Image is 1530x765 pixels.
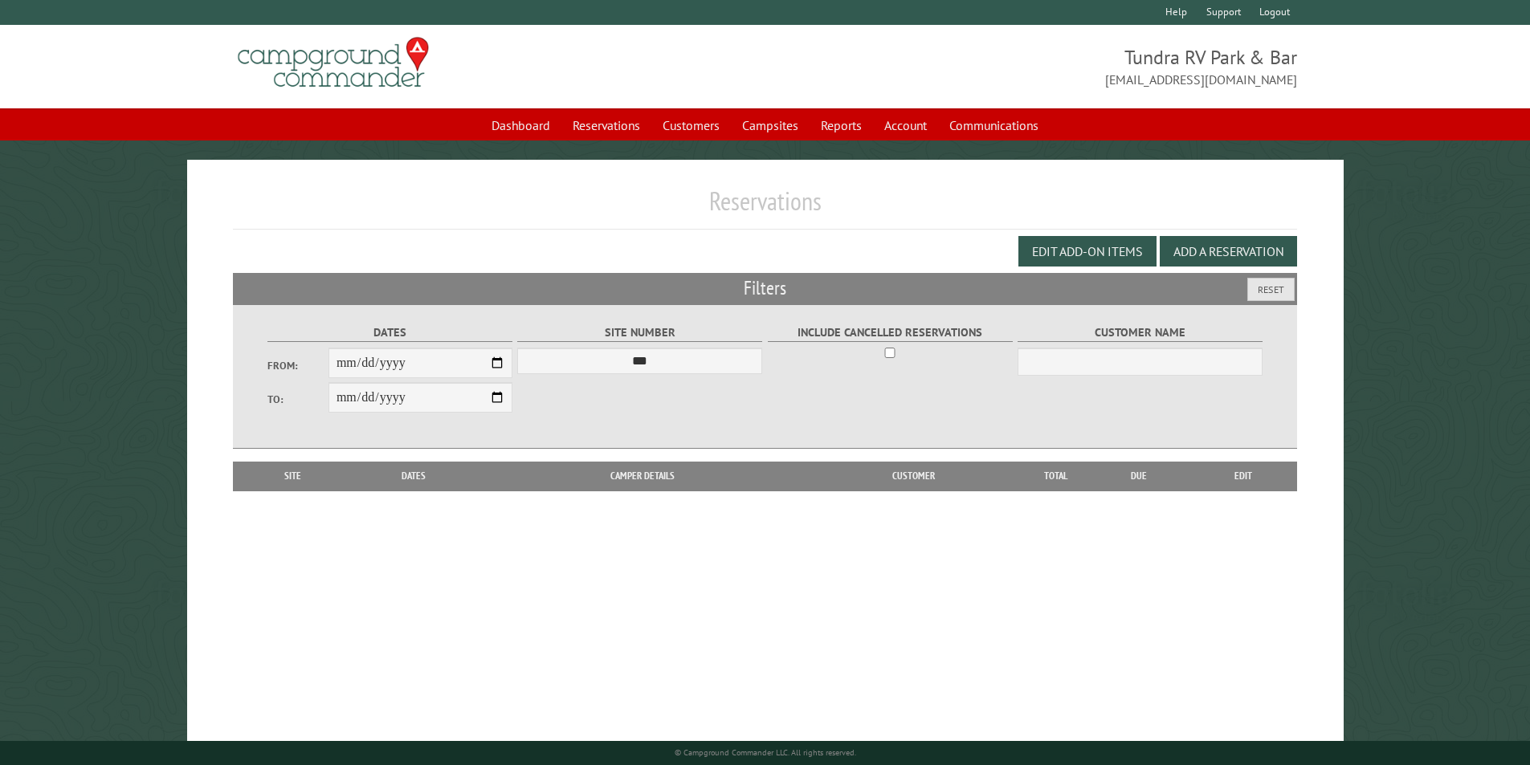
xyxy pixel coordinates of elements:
[675,747,856,758] small: © Campground Commander LLC. All rights reserved.
[345,462,483,490] th: Dates
[802,462,1024,490] th: Customer
[1018,236,1157,267] button: Edit Add-on Items
[811,110,871,140] a: Reports
[267,358,328,373] label: From:
[1088,462,1189,490] th: Due
[1160,236,1297,267] button: Add a Reservation
[940,110,1048,140] a: Communications
[233,31,434,94] img: Campground Commander
[267,392,328,407] label: To:
[517,323,762,342] label: Site Number
[1018,323,1263,342] label: Customer Name
[875,110,936,140] a: Account
[768,323,1013,342] label: Include Cancelled Reservations
[233,273,1298,303] h2: Filters
[1024,462,1088,490] th: Total
[653,110,729,140] a: Customers
[732,110,808,140] a: Campsites
[563,110,650,140] a: Reservations
[483,462,802,490] th: Camper Details
[765,44,1298,89] span: Tundra RV Park & Bar [EMAIL_ADDRESS][DOMAIN_NAME]
[233,185,1298,230] h1: Reservations
[241,462,345,490] th: Site
[1247,278,1295,301] button: Reset
[482,110,560,140] a: Dashboard
[267,323,512,342] label: Dates
[1189,462,1298,490] th: Edit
